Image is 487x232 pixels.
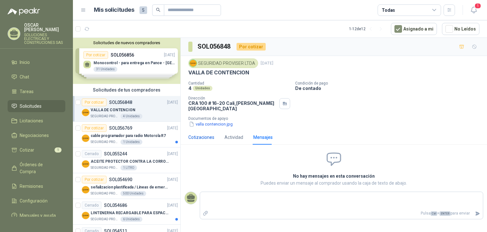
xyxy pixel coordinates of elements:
[431,211,437,216] span: Ctrl
[91,184,170,190] p: señalizacion plastificada / Líneas de emergencia
[73,38,180,84] div: Solicitudes de nuevos compradoresPor cotizarSOL056856[DATE] Monocontrol - para entrega en Pance -...
[8,159,65,178] a: Órdenes de Compra
[73,173,180,199] a: Por cotizarSOL054690[DATE] Company Logoseñalizacion plastificada / Líneas de emergenciaSEGURIDAD ...
[382,7,395,14] div: Todas
[20,88,34,95] span: Tareas
[20,147,34,154] span: Cotizar
[20,132,49,139] span: Negociaciones
[188,69,249,76] p: VALLA DE CONTENCION
[82,150,101,158] div: Cerrado
[8,115,65,127] a: Licitaciones
[188,100,277,111] p: CRA 100 # 16-20 Cali , [PERSON_NAME][GEOGRAPHIC_DATA]
[188,121,233,127] button: valla contencion.jpg
[73,122,180,147] a: Por cotizarSOL056769[DATE] Company Logocable programador para radio Motorola R7SEGURIDAD PROVISER...
[55,147,62,153] span: 1
[82,160,89,168] img: Company Logo
[217,173,451,180] h2: No hay mensajes en esta conversación
[91,210,170,216] p: LINTENERNA RECARGABLE PARA ESPACIOS ABIERTOS 100-120MTS
[75,40,178,45] button: Solicitudes de nuevos compradores
[82,109,89,116] img: Company Logo
[91,133,166,139] p: cable programador para radio Motorola R7
[82,186,89,194] img: Company Logo
[120,191,146,196] div: 500 Unidades
[91,140,119,145] p: SEGURIDAD PROVISER LTDA
[198,42,231,51] h3: SOL056848
[24,23,65,32] p: OSCAR [PERSON_NAME]
[167,202,178,208] p: [DATE]
[188,116,484,121] p: Documentos de apoyo
[82,99,107,106] div: Por cotizar
[8,180,65,192] a: Remisiones
[91,159,170,165] p: ACEITE PROTECTOR CONTRA LA CORROSION - PARA LIMPIEZA DE ARMAMENTO
[82,212,89,219] img: Company Logo
[8,209,65,222] a: Manuales y ayuda
[193,86,212,91] div: Unidades
[224,134,243,141] div: Actividad
[295,85,484,91] p: De contado
[104,203,127,208] p: SOL054686
[391,23,437,35] button: Asignado a mi
[20,103,42,110] span: Solicitudes
[20,161,59,175] span: Órdenes de Compra
[20,59,30,66] span: Inicio
[188,96,277,100] p: Dirección
[120,165,137,170] div: 1 LITRO
[82,176,107,183] div: Por cotizar
[253,134,273,141] div: Mensajes
[91,191,119,196] p: SEGURIDAD PROVISER LTDA
[8,8,40,15] img: Logo peakr
[468,4,479,16] button: 1
[295,81,484,85] p: Condición de pago
[442,23,479,35] button: No Leídos
[8,85,65,98] a: Tareas
[91,217,119,222] p: SEGURIDAD PROVISER LTDA
[91,114,119,119] p: SEGURIDAD PROVISER LTDA
[167,99,178,106] p: [DATE]
[73,199,180,225] a: CerradoSOL054686[DATE] Company LogoLINTENERNA RECARGABLE PARA ESPACIOS ABIERTOS 100-120MTSSEGURID...
[94,5,134,15] h1: Mis solicitudes
[73,147,180,173] a: CerradoSOL055244[DATE] Company LogoACEITE PROTECTOR CONTRA LA CORROSION - PARA LIMPIEZA DE ARMAME...
[211,208,473,219] p: Pulsa + para enviar
[82,134,89,142] img: Company Logo
[24,33,65,44] p: SOLUCIONES ELECTRICAS Y CONSTRUCIONES SAS
[261,60,273,66] p: [DATE]
[73,96,180,122] a: Por cotizarSOL056848[DATE] Company LogoVALLA DE CONTENCIONSEGURIDAD PROVISER LTDA4 Unidades
[20,197,48,204] span: Configuración
[109,126,132,130] p: SOL056769
[8,129,65,141] a: Negociaciones
[167,151,178,157] p: [DATE]
[349,24,386,34] div: 1 - 12 de 12
[8,195,65,207] a: Configuración
[104,152,127,156] p: SOL055244
[237,43,266,51] div: Por cotizar
[188,81,290,85] p: Cantidad
[109,100,132,105] p: SOL056848
[120,217,142,222] div: 6 Unidades
[109,177,132,182] p: SOL054690
[140,6,147,14] span: 5
[82,201,101,209] div: Cerrado
[20,212,56,219] span: Manuales y ayuda
[188,85,192,91] p: 4
[73,84,180,96] div: Solicitudes de tus compradores
[190,60,197,67] img: Company Logo
[188,58,258,68] div: SEGURIDAD PROVISER LTDA
[20,117,43,124] span: Licitaciones
[91,107,135,113] p: VALLA DE CONTENCION
[91,165,119,170] p: SEGURIDAD PROVISER LTDA
[120,140,142,145] div: 1 Unidades
[8,71,65,83] a: Chat
[439,211,451,216] span: ENTER
[120,114,142,119] div: 4 Unidades
[8,56,65,68] a: Inicio
[156,8,160,12] span: search
[200,208,211,219] label: Adjuntar archivos
[82,124,107,132] div: Por cotizar
[188,134,214,141] div: Cotizaciones
[20,183,43,190] span: Remisiones
[474,3,481,9] span: 1
[167,177,178,183] p: [DATE]
[217,180,451,187] p: Puedes enviar un mensaje al comprador usando la caja de texto de abajo.
[472,208,483,219] button: Enviar
[8,144,65,156] a: Cotizar1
